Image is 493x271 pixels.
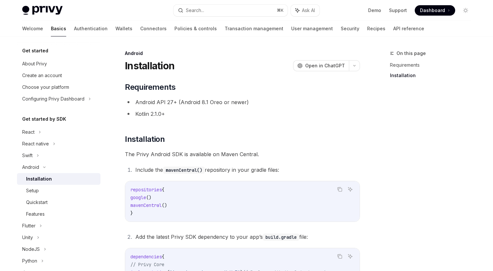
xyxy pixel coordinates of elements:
[133,232,360,241] li: Add the latest Privy SDK dependency to your app’s file:
[174,21,217,36] a: Policies & controls
[146,195,151,200] span: ()
[17,196,100,208] a: Quickstart
[291,21,333,36] a: User management
[17,173,100,185] a: Installation
[22,257,37,265] div: Python
[305,62,345,69] span: Open in ChatGPT
[22,95,84,103] div: Configuring Privy Dashboard
[26,187,39,195] div: Setup
[263,234,299,241] code: build.gradle
[125,60,174,72] h1: Installation
[22,245,40,253] div: NodeJS
[22,47,48,55] h5: Get started
[22,234,33,241] div: Unity
[396,49,426,57] span: On this page
[393,21,424,36] a: API reference
[163,167,205,174] code: mavenCentral()
[173,5,288,16] button: Search...⌘K
[130,187,162,193] span: repositories
[17,58,100,70] a: About Privy
[125,150,360,159] span: The Privy Android SDK is available on Maven Central.
[22,115,66,123] h5: Get started by SDK
[22,72,62,79] div: Create an account
[125,82,175,92] span: Requirements
[22,128,35,136] div: React
[17,81,100,93] a: Choose your platform
[162,187,164,193] span: {
[162,202,167,208] span: ()
[51,21,66,36] a: Basics
[389,7,407,14] a: Support
[26,210,45,218] div: Features
[17,185,100,196] a: Setup
[420,7,445,14] span: Dashboard
[390,70,476,81] a: Installation
[74,21,108,36] a: Authentication
[130,195,146,200] span: google
[390,60,476,70] a: Requirements
[125,50,360,57] div: Android
[17,208,100,220] a: Features
[140,21,167,36] a: Connectors
[346,252,354,261] button: Ask AI
[186,7,204,14] div: Search...
[302,7,315,14] span: Ask AI
[125,109,360,118] li: Kotlin 2.1.0+
[346,185,354,194] button: Ask AI
[130,262,164,267] span: // Privy Core
[22,222,36,230] div: Flutter
[22,83,69,91] div: Choose your platform
[22,21,43,36] a: Welcome
[22,140,49,148] div: React native
[367,21,385,36] a: Recipes
[162,254,164,260] span: {
[415,5,455,16] a: Dashboard
[125,134,165,144] span: Installation
[22,163,39,171] div: Android
[225,21,283,36] a: Transaction management
[22,6,63,15] img: light logo
[336,185,344,194] button: Copy the contents from the code block
[26,175,52,183] div: Installation
[22,60,47,68] div: About Privy
[130,210,133,216] span: }
[336,252,344,261] button: Copy the contents from the code block
[277,8,284,13] span: ⌘ K
[115,21,132,36] a: Wallets
[22,152,33,159] div: Swift
[460,5,471,16] button: Toggle dark mode
[17,70,100,81] a: Create an account
[341,21,359,36] a: Security
[130,254,162,260] span: dependencies
[291,5,320,16] button: Ask AI
[26,198,48,206] div: Quickstart
[125,98,360,107] li: Android API 27+ (Android 8.1 Oreo or newer)
[293,60,349,71] button: Open in ChatGPT
[130,202,162,208] span: mavenCentral
[368,7,381,14] a: Demo
[133,165,360,174] li: Include the repository in your gradle files:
